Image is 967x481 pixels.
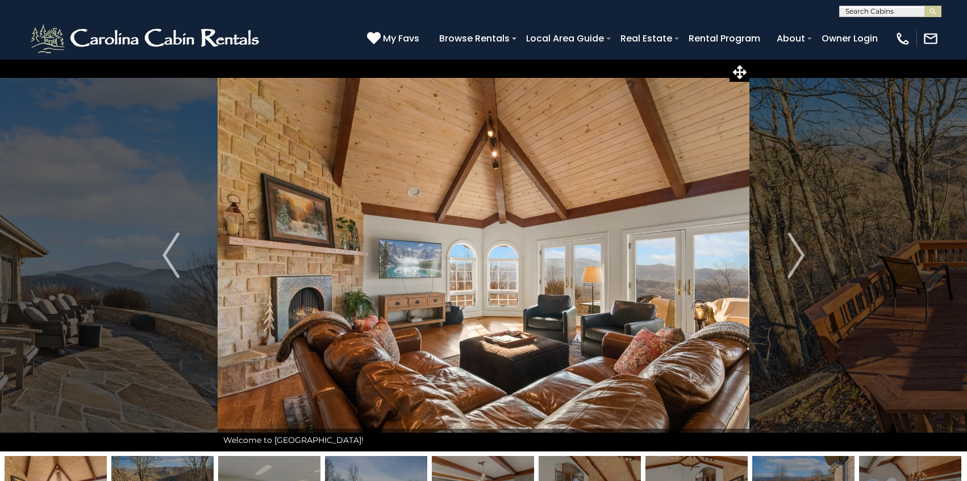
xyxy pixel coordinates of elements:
[28,22,264,56] img: White-1-2.png
[434,28,515,48] a: Browse Rentals
[895,31,911,47] img: phone-regular-white.png
[749,59,843,451] button: Next
[816,28,883,48] a: Owner Login
[683,28,766,48] a: Rental Program
[367,31,422,46] a: My Favs
[787,233,805,278] img: arrow
[383,31,419,45] span: My Favs
[923,31,939,47] img: mail-regular-white.png
[162,233,180,278] img: arrow
[520,28,610,48] a: Local Area Guide
[218,429,749,451] div: Welcome to [GEOGRAPHIC_DATA]!
[615,28,678,48] a: Real Estate
[771,28,811,48] a: About
[124,59,218,451] button: Previous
